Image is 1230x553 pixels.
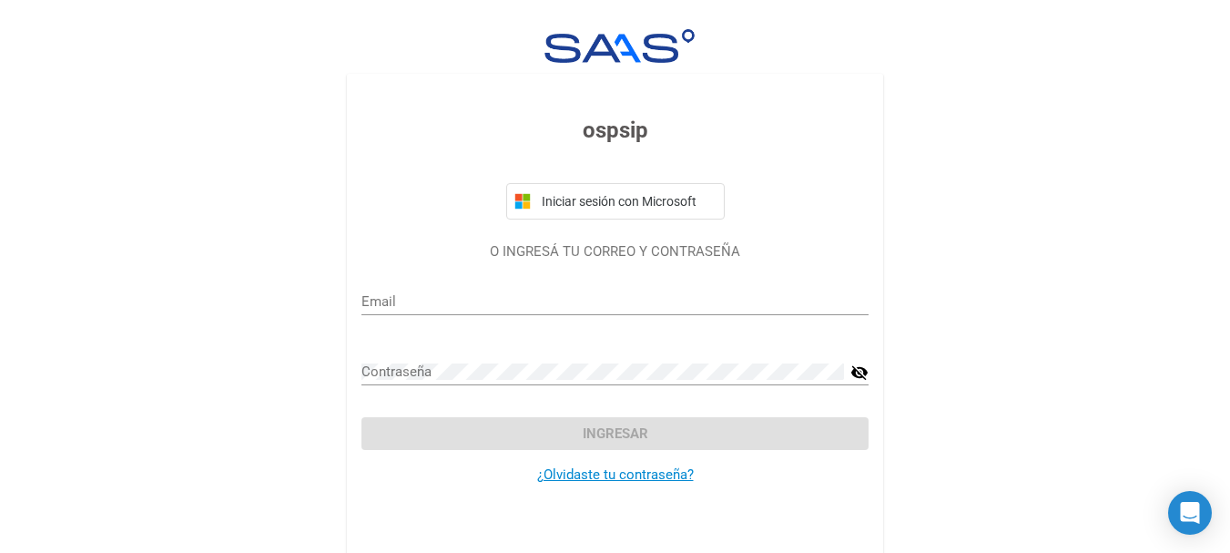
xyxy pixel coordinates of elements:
[506,183,725,220] button: Iniciar sesión con Microsoft
[1168,491,1212,535] div: Open Intercom Messenger
[850,362,869,384] mat-icon: visibility_off
[361,114,869,147] h3: ospsip
[538,194,717,209] span: Iniciar sesión con Microsoft
[537,466,694,483] a: ¿Olvidaste tu contraseña?
[361,241,869,262] p: O INGRESÁ TU CORREO Y CONTRASEÑA
[361,417,869,450] button: Ingresar
[583,425,648,442] span: Ingresar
